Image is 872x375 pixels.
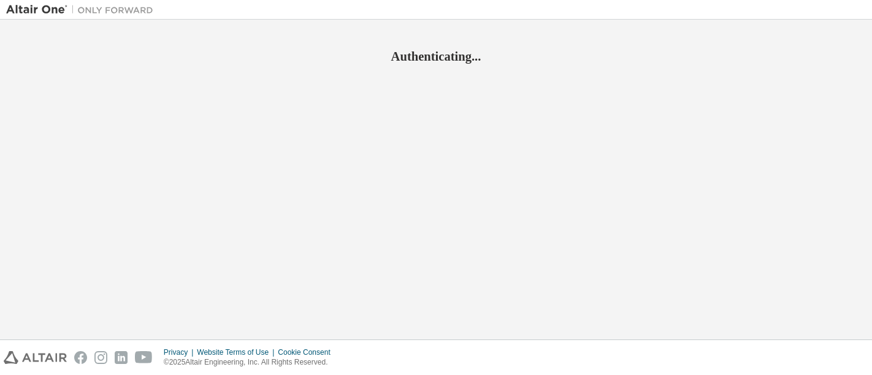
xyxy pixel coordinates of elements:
div: Privacy [164,347,197,357]
div: Website Terms of Use [197,347,278,357]
img: Altair One [6,4,159,16]
img: instagram.svg [94,351,107,364]
img: altair_logo.svg [4,351,67,364]
img: facebook.svg [74,351,87,364]
p: © 2025 Altair Engineering, Inc. All Rights Reserved. [164,357,338,368]
h2: Authenticating... [6,48,866,64]
img: linkedin.svg [115,351,128,364]
img: youtube.svg [135,351,153,364]
div: Cookie Consent [278,347,337,357]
